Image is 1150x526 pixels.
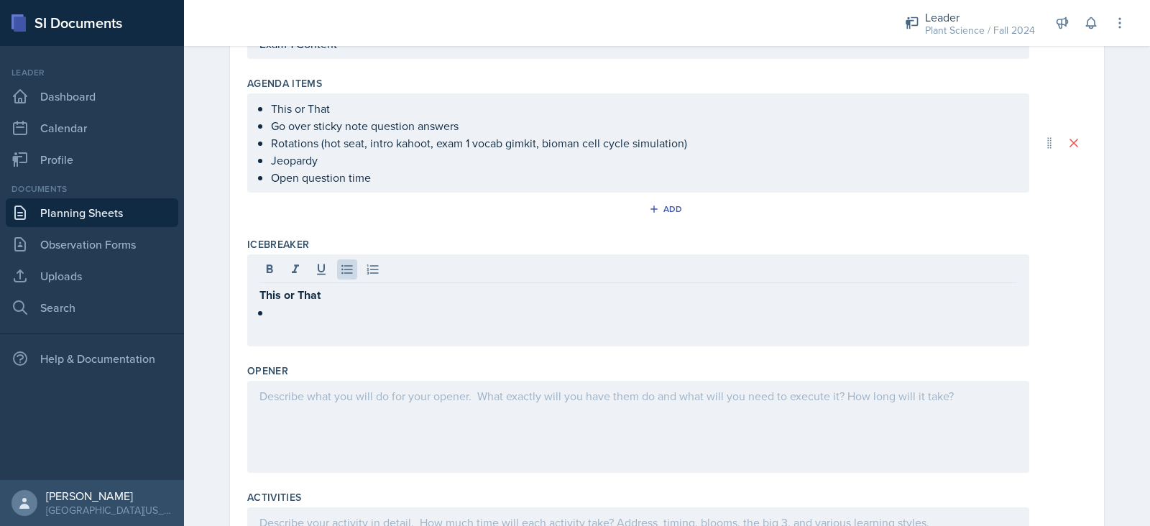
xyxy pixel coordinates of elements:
p: Jeopardy [271,152,1017,169]
a: Uploads [6,262,178,290]
div: Plant Science / Fall 2024 [925,23,1035,38]
p: This or That [271,100,1017,117]
label: Agenda items [247,76,322,91]
a: Calendar [6,114,178,142]
a: Observation Forms [6,230,178,259]
strong: This or That [259,287,321,303]
a: Search [6,293,178,322]
div: Add [652,203,683,215]
label: Activities [247,490,302,504]
p: Go over sticky note question answers [271,117,1017,134]
div: [PERSON_NAME] [46,489,172,503]
a: Planning Sheets [6,198,178,227]
div: Leader [6,66,178,79]
label: Opener [247,364,288,378]
p: Open question time [271,169,1017,186]
button: Add [644,198,691,220]
div: [GEOGRAPHIC_DATA][US_STATE] [46,503,172,517]
a: Dashboard [6,82,178,111]
p: Rotations (hot seat, intro kahoot, exam 1 vocab gimkit, bioman cell cycle simulation) [271,134,1017,152]
label: Icebreaker [247,237,310,252]
div: Leader [925,9,1035,26]
div: Documents [6,183,178,195]
div: Help & Documentation [6,344,178,373]
a: Profile [6,145,178,174]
